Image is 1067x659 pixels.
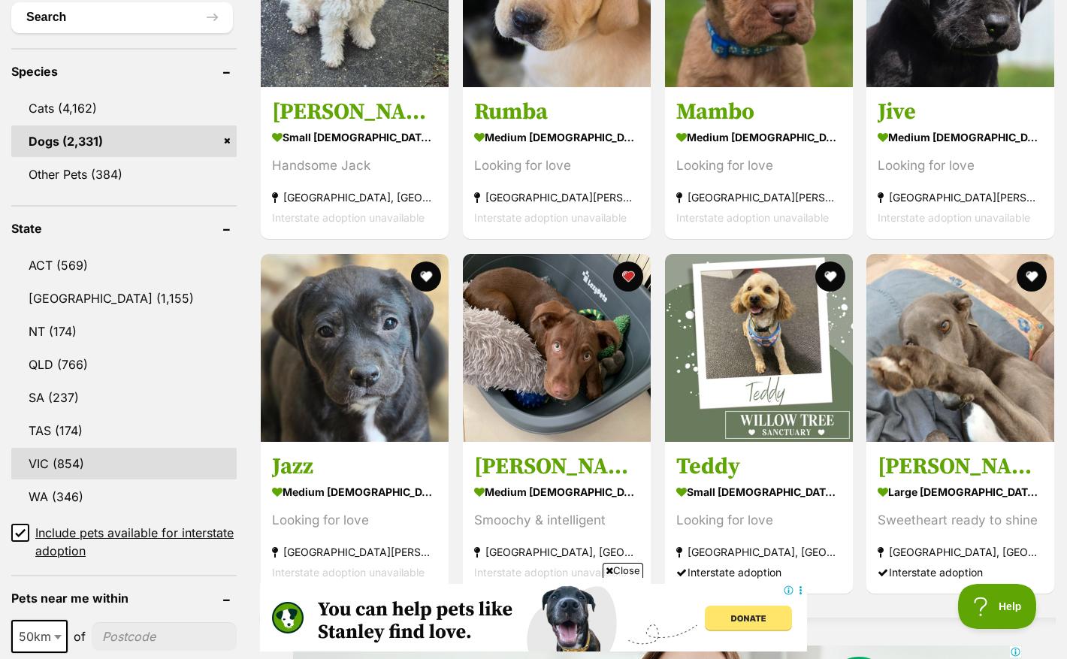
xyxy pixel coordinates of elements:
[411,261,441,292] button: favourite
[676,510,842,531] div: Looking for love
[463,87,651,240] a: Rumba medium [DEMOGRAPHIC_DATA] Dog Looking for love [GEOGRAPHIC_DATA][PERSON_NAME][GEOGRAPHIC_DA...
[11,92,237,124] a: Cats (4,162)
[676,562,842,582] div: Interstate adoption
[815,261,845,292] button: favourite
[261,87,449,240] a: [PERSON_NAME] small [DEMOGRAPHIC_DATA] Dog Handsome Jack [GEOGRAPHIC_DATA], [GEOGRAPHIC_DATA] Int...
[474,156,639,177] div: Looking for love
[665,441,853,594] a: Teddy small [DEMOGRAPHIC_DATA] Dog Looking for love [GEOGRAPHIC_DATA], [GEOGRAPHIC_DATA] Intersta...
[11,415,237,446] a: TAS (174)
[878,156,1043,177] div: Looking for love
[474,542,639,562] strong: [GEOGRAPHIC_DATA], [GEOGRAPHIC_DATA]
[92,622,237,651] input: postcode
[878,542,1043,562] strong: [GEOGRAPHIC_DATA], [GEOGRAPHIC_DATA]
[11,249,237,281] a: ACT (569)
[676,452,842,481] h3: Teddy
[665,87,853,240] a: Mambo medium [DEMOGRAPHIC_DATA] Dog Looking for love [GEOGRAPHIC_DATA][PERSON_NAME][GEOGRAPHIC_DA...
[676,98,842,127] h3: Mambo
[878,212,1030,225] span: Interstate adoption unavailable
[878,188,1043,208] strong: [GEOGRAPHIC_DATA][PERSON_NAME][GEOGRAPHIC_DATA]
[676,481,842,503] strong: small [DEMOGRAPHIC_DATA] Dog
[13,626,66,647] span: 50km
[272,156,437,177] div: Handsome Jack
[11,481,237,512] a: WA (346)
[11,349,237,380] a: QLD (766)
[958,584,1037,629] iframe: Help Scout Beacon - Open
[866,254,1054,442] img: Dixie, the greyhound - Greyhound Dog
[272,481,437,503] strong: medium [DEMOGRAPHIC_DATA] Dog
[676,127,842,149] strong: medium [DEMOGRAPHIC_DATA] Dog
[603,563,643,578] span: Close
[474,566,627,579] span: Interstate adoption unavailable
[11,524,237,560] a: Include pets available for interstate adoption
[261,254,449,442] img: Jazz - Beagle x Staffordshire Bull Terrier Dog
[474,212,627,225] span: Interstate adoption unavailable
[35,524,237,560] span: Include pets available for interstate adoption
[676,542,842,562] strong: [GEOGRAPHIC_DATA], [GEOGRAPHIC_DATA]
[474,510,639,531] div: Smoochy & intelligent
[878,562,1043,582] div: Interstate adoption
[260,584,807,651] iframe: Advertisement
[676,212,829,225] span: Interstate adoption unavailable
[474,481,639,503] strong: medium [DEMOGRAPHIC_DATA] Dog
[866,441,1054,594] a: [PERSON_NAME], the greyhound large [DEMOGRAPHIC_DATA] Dog Sweetheart ready to shine [GEOGRAPHIC_D...
[866,87,1054,240] a: Jive medium [DEMOGRAPHIC_DATA] Dog Looking for love [GEOGRAPHIC_DATA][PERSON_NAME][GEOGRAPHIC_DAT...
[878,510,1043,531] div: Sweetheart ready to shine
[463,254,651,442] img: Chai Latte - Labrador Retriever x Australian Kelpie Dog
[878,98,1043,127] h3: Jive
[11,620,68,653] span: 50km
[474,98,639,127] h3: Rumba
[74,627,86,645] span: of
[878,481,1043,503] strong: large [DEMOGRAPHIC_DATA] Dog
[474,127,639,149] strong: medium [DEMOGRAPHIC_DATA] Dog
[272,566,425,579] span: Interstate adoption unavailable
[11,2,233,32] button: Search
[11,316,237,347] a: NT (174)
[613,261,643,292] button: favourite
[11,65,237,78] header: Species
[272,188,437,208] strong: [GEOGRAPHIC_DATA], [GEOGRAPHIC_DATA]
[474,452,639,481] h3: [PERSON_NAME]
[272,510,437,531] div: Looking for love
[474,188,639,208] strong: [GEOGRAPHIC_DATA][PERSON_NAME][GEOGRAPHIC_DATA]
[665,254,853,442] img: Teddy - Cavalier King Charles Spaniel Dog
[1017,261,1047,292] button: favourite
[11,283,237,314] a: [GEOGRAPHIC_DATA] (1,155)
[676,188,842,208] strong: [GEOGRAPHIC_DATA][PERSON_NAME][GEOGRAPHIC_DATA]
[11,382,237,413] a: SA (237)
[11,591,237,605] header: Pets near me within
[272,542,437,562] strong: [GEOGRAPHIC_DATA][PERSON_NAME][GEOGRAPHIC_DATA]
[272,127,437,149] strong: small [DEMOGRAPHIC_DATA] Dog
[11,159,237,190] a: Other Pets (384)
[261,441,449,594] a: Jazz medium [DEMOGRAPHIC_DATA] Dog Looking for love [GEOGRAPHIC_DATA][PERSON_NAME][GEOGRAPHIC_DAT...
[463,441,651,594] a: [PERSON_NAME] medium [DEMOGRAPHIC_DATA] Dog Smoochy & intelligent [GEOGRAPHIC_DATA], [GEOGRAPHIC_...
[676,156,842,177] div: Looking for love
[11,125,237,157] a: Dogs (2,331)
[11,222,237,235] header: State
[272,212,425,225] span: Interstate adoption unavailable
[878,127,1043,149] strong: medium [DEMOGRAPHIC_DATA] Dog
[878,452,1043,481] h3: [PERSON_NAME], the greyhound
[272,98,437,127] h3: [PERSON_NAME]
[272,452,437,481] h3: Jazz
[11,448,237,479] a: VIC (854)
